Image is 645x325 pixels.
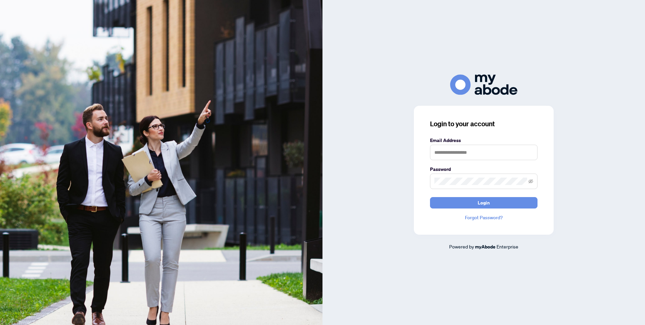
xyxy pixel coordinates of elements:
span: Login [478,197,490,208]
button: Login [430,197,537,208]
label: Email Address [430,137,537,144]
img: ma-logo [450,75,517,95]
span: Enterprise [497,243,518,249]
a: myAbode [475,243,496,250]
h3: Login to your account [430,119,537,129]
label: Password [430,166,537,173]
span: eye-invisible [528,179,533,184]
a: Forgot Password? [430,214,537,221]
span: Powered by [449,243,474,249]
